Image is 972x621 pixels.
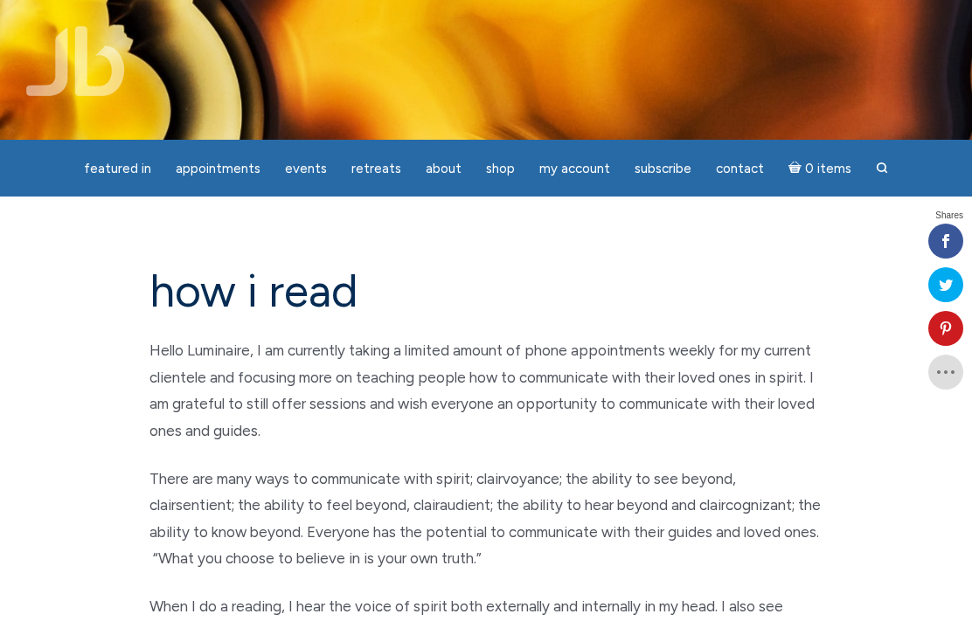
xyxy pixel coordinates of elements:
[351,161,401,176] span: Retreats
[635,161,691,176] span: Subscribe
[935,211,963,220] span: Shares
[84,161,151,176] span: featured in
[624,152,702,186] a: Subscribe
[705,152,774,186] a: Contact
[716,161,764,176] span: Contact
[476,152,525,186] a: Shop
[341,152,412,186] a: Retreats
[149,466,823,572] p: There are many ways to communicate with spirit; clairvoyance; the ability to see beyond, clairsen...
[274,152,337,186] a: Events
[73,152,162,186] a: featured in
[176,161,260,176] span: Appointments
[285,161,327,176] span: Events
[788,161,805,176] i: Cart
[778,150,862,186] a: Cart0 items
[805,162,851,176] span: 0 items
[415,152,472,186] a: About
[149,337,823,444] p: Hello Luminaire, I am currently taking a limited amount of phone appointments weekly for my curre...
[149,266,823,316] h1: how i read
[165,152,271,186] a: Appointments
[426,161,462,176] span: About
[539,161,610,176] span: My Account
[529,152,621,186] a: My Account
[486,161,515,176] span: Shop
[26,26,125,96] img: Jamie Butler. The Everyday Medium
